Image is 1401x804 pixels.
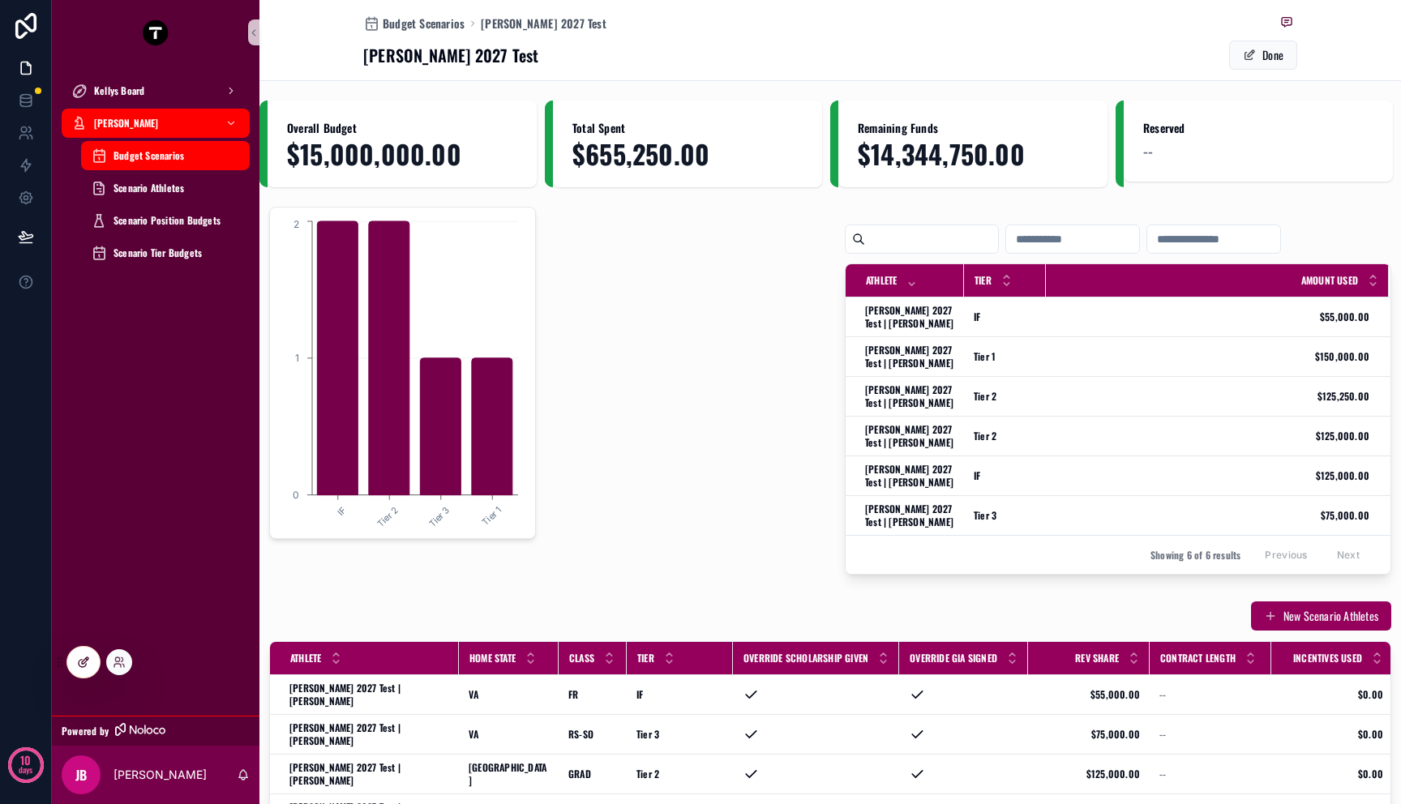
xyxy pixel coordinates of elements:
[1301,274,1358,287] span: Amount Used
[974,430,1036,443] a: Tier 2
[383,15,465,32] span: Budget Scenarios
[62,76,250,105] a: Kellys Board
[469,652,516,665] span: Home State
[865,304,954,330] a: [PERSON_NAME] 2027 Test | [PERSON_NAME]
[287,139,517,168] span: $15,000,000.00
[1038,768,1140,780] a: $125,000.00
[568,688,617,701] a: FR
[480,504,503,528] text: Tier 1
[293,218,299,230] tspan: 2
[1038,728,1140,741] a: $75,000.00
[1159,768,1166,780] span: --
[1251,601,1391,631] button: New Scenario Athletes
[289,682,449,708] a: [PERSON_NAME] 2027 Test | [PERSON_NAME]
[1281,728,1383,741] a: $0.00
[569,652,594,665] span: Class
[568,728,593,741] span: RS-SO
[1159,728,1166,741] span: --
[865,423,954,449] a: [PERSON_NAME] 2027 Test | [PERSON_NAME]
[20,752,31,768] p: 10
[1229,41,1297,70] button: Done
[52,716,259,746] a: Powered by
[114,149,184,162] span: Budget Scenarios
[52,65,259,289] div: scrollable content
[568,688,578,701] span: FR
[1159,688,1166,701] span: --
[1159,768,1262,780] a: --
[469,688,549,701] a: VA
[280,217,525,528] div: chart
[290,652,321,665] span: Athlete
[1281,688,1383,701] a: $0.00
[1281,768,1383,780] a: $0.00
[974,310,980,323] span: IF
[974,390,1036,403] a: Tier 2
[974,310,1036,323] a: IF
[865,502,954,528] span: [PERSON_NAME] 2027 Test | [PERSON_NAME]
[636,768,723,780] a: Tier 2
[974,430,996,443] span: Tier 2
[469,761,549,787] a: [GEOGRAPHIC_DATA]
[743,652,868,665] span: Override Scholarship Given
[866,274,897,287] span: Athlete
[469,728,549,741] a: VA
[81,206,250,235] a: Scenario Position Budgets
[910,652,997,665] span: Override GIA Signed
[481,15,606,32] a: [PERSON_NAME] 2027 Test
[568,728,617,741] a: RS-SO
[75,765,87,785] span: JB
[295,352,299,364] tspan: 1
[858,120,1088,136] span: Remaining Funds
[568,768,591,780] span: GRAD
[81,238,250,267] a: Scenario Tier Budgets
[114,246,202,259] span: Scenario Tier Budgets
[143,19,169,45] img: App logo
[62,109,250,138] a: [PERSON_NAME]
[287,120,517,136] span: Overall Budget
[289,761,449,787] a: [PERSON_NAME] 2027 Test | [PERSON_NAME]
[293,489,299,501] tspan: 0
[1047,430,1369,443] span: $125,000.00
[94,84,144,97] span: Kellys Board
[19,759,33,781] p: days
[375,504,401,529] text: Tier 2
[974,350,996,363] span: Tier 1
[289,721,449,747] a: [PERSON_NAME] 2027 Test | [PERSON_NAME]
[1075,652,1119,665] span: Rev Share
[974,350,1036,363] a: Tier 1
[974,390,996,403] span: Tier 2
[572,120,803,136] span: Total Spent
[363,15,465,32] a: Budget Scenarios
[1047,509,1369,522] a: $75,000.00
[636,688,643,701] span: IF
[469,728,478,741] span: VA
[1047,469,1369,482] a: $125,000.00
[1047,390,1369,403] a: $125,250.00
[974,469,1036,482] a: IF
[1159,728,1262,741] a: --
[865,344,954,370] a: [PERSON_NAME] 2027 Test | [PERSON_NAME]
[335,504,349,518] text: IF
[1143,139,1153,162] span: --
[1150,549,1240,562] span: Showing 6 of 6 results
[114,214,221,227] span: Scenario Position Budgets
[81,141,250,170] a: Budget Scenarios
[1047,350,1369,363] span: $150,000.00
[865,383,954,409] a: [PERSON_NAME] 2027 Test | [PERSON_NAME]
[1038,688,1140,701] a: $55,000.00
[94,117,159,130] span: [PERSON_NAME]
[975,274,992,287] span: Tier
